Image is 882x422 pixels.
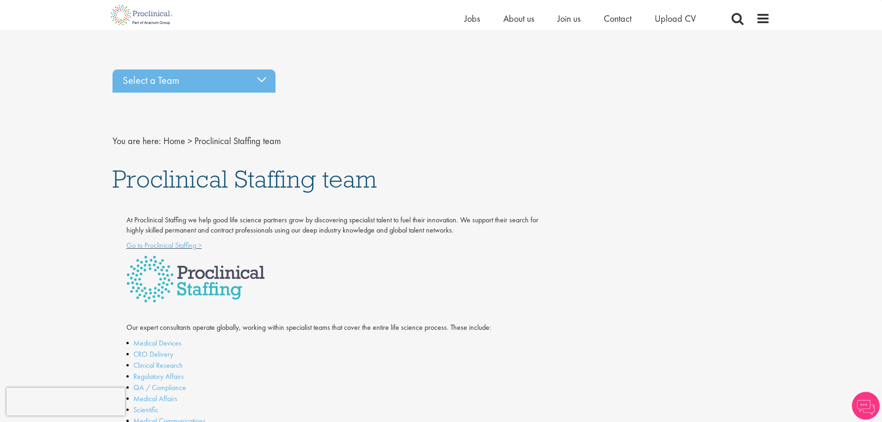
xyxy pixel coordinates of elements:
[503,13,534,25] a: About us
[113,69,275,93] div: Select a Team
[852,392,880,420] img: Chatbot
[6,388,125,416] iframe: reCAPTCHA
[557,13,581,25] a: Join us
[188,135,192,147] span: >
[464,13,480,25] a: Jobs
[126,240,202,250] a: Go to Proclinical Staffing >
[113,135,161,147] span: You are here:
[126,322,542,333] p: Our expert consultants operate globally, working within specialist teams that cover the entire li...
[113,163,377,195] span: Proclinical Staffing team
[133,360,183,370] a: Clinical Research
[133,383,186,392] a: QA / Compliance
[133,372,184,381] a: Regulatory Affairs
[133,338,181,348] a: Medical Devices
[163,135,185,147] a: breadcrumb link
[194,135,281,147] span: Proclinical Staffing team
[133,349,173,359] a: CRO Delivery
[126,215,542,236] p: At Proclinical Staffing we help good life science partners grow by discovering specialist talent ...
[133,405,158,415] a: Scientific
[604,13,632,25] a: Contact
[655,13,696,25] a: Upload CV
[126,256,265,302] img: Proclinical Staffing
[133,394,177,403] a: Medical Affairs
